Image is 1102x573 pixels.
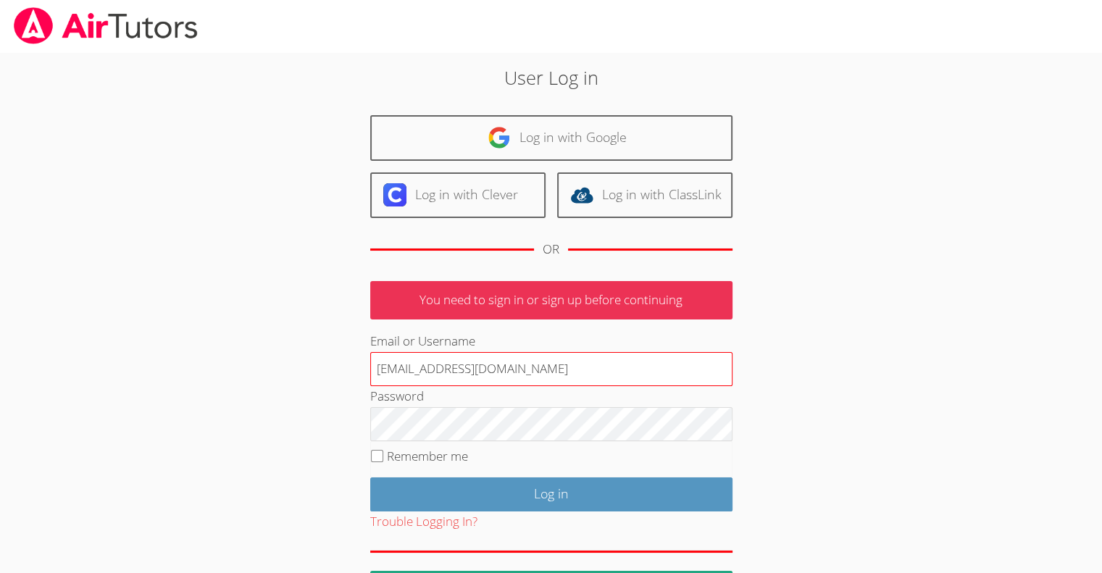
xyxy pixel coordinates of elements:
a: Log in with ClassLink [557,172,732,218]
a: Log in with Google [370,115,732,161]
h2: User Log in [254,64,848,91]
label: Email or Username [370,332,475,349]
img: google-logo-50288ca7cdecda66e5e0955fdab243c47b7ad437acaf1139b6f446037453330a.svg [488,126,511,149]
label: Password [370,388,424,404]
img: clever-logo-6eab21bc6e7a338710f1a6ff85c0baf02591cd810cc4098c63d3a4b26e2feb20.svg [383,183,406,206]
div: OR [543,239,559,260]
img: airtutors_banner-c4298cdbf04f3fff15de1276eac7730deb9818008684d7c2e4769d2f7ddbe033.png [12,7,199,44]
img: classlink-logo-d6bb404cc1216ec64c9a2012d9dc4662098be43eaf13dc465df04b49fa7ab582.svg [570,183,593,206]
a: Log in with Clever [370,172,546,218]
label: Remember me [387,448,468,464]
p: You need to sign in or sign up before continuing [370,281,732,319]
button: Trouble Logging In? [370,511,477,532]
input: Log in [370,477,732,511]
